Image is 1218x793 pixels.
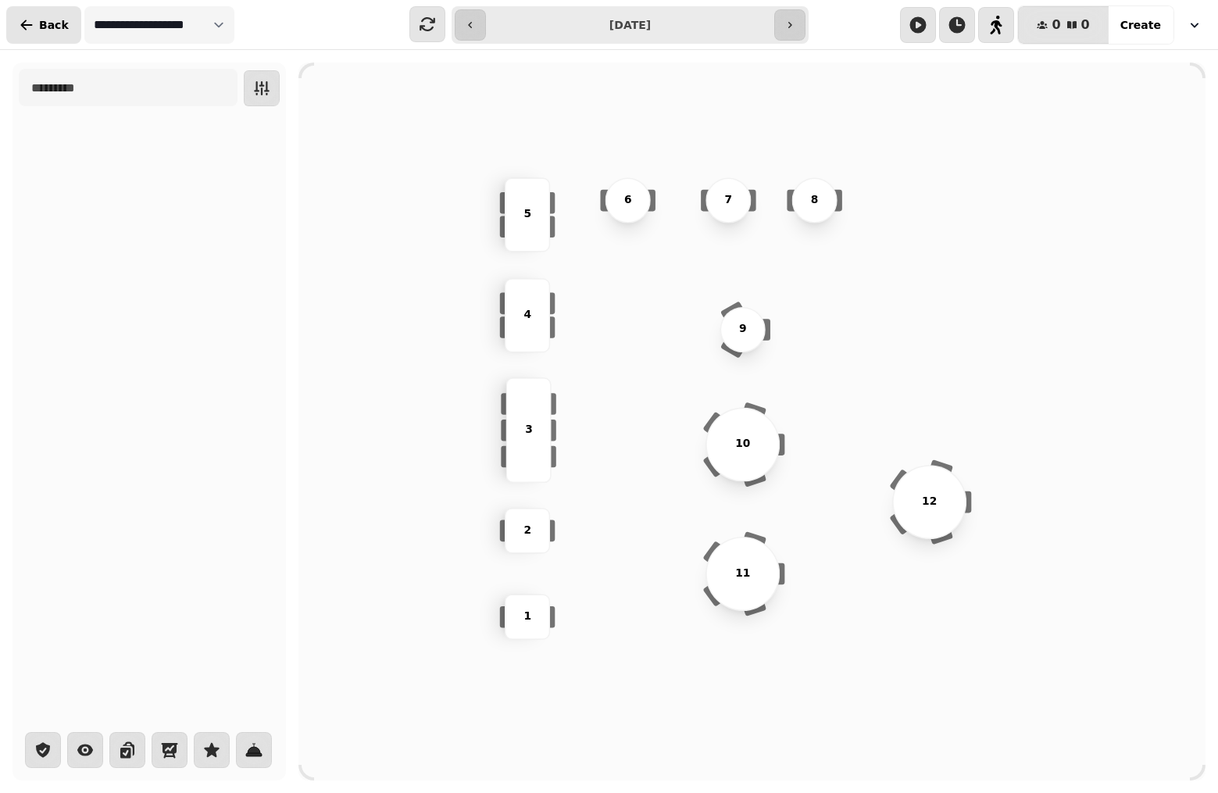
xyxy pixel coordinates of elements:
[39,20,69,30] span: Back
[6,6,81,44] button: Back
[523,307,531,323] p: 4
[523,206,531,223] p: 5
[623,192,631,209] p: 6
[523,609,531,625] p: 1
[1120,20,1161,30] span: Create
[1081,19,1090,31] span: 0
[735,436,750,452] p: 10
[1052,19,1060,31] span: 0
[922,494,937,510] p: 12
[524,422,532,438] p: 3
[810,192,818,209] p: 8
[1108,6,1173,44] button: Create
[735,566,750,582] p: 11
[1018,6,1108,44] button: 00
[724,192,732,209] p: 7
[738,321,746,338] p: 9
[523,523,531,539] p: 2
